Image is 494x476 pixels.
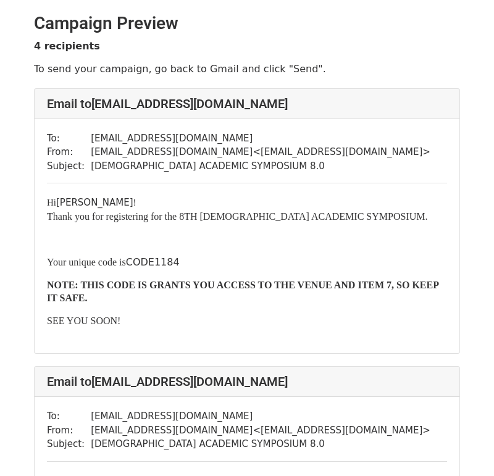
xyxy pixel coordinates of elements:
[47,374,447,389] h4: Email to [EMAIL_ADDRESS][DOMAIN_NAME]
[47,409,91,424] td: To:
[47,132,91,146] td: To:
[34,40,100,52] strong: 4 recipients
[47,424,91,438] td: From:
[47,280,438,303] b: NOTE: THIS CODE IS GRANTS YOU ACCESS TO THE VENUE AND ITEM 7, SO KEEP IT SAFE.
[91,132,430,146] td: [EMAIL_ADDRESS][DOMAIN_NAME]
[91,424,430,438] td: [EMAIL_ADDRESS][DOMAIN_NAME] < [EMAIL_ADDRESS][DOMAIN_NAME] >
[47,96,447,111] h4: Email to [EMAIL_ADDRESS][DOMAIN_NAME]
[47,315,120,326] font: SEE YOU SOON!
[47,256,447,269] p: CODE1184
[34,62,460,75] p: To send your campaign, go back to Gmail and click "Send".
[47,145,91,159] td: From:
[34,13,460,34] h2: Campaign Preview
[133,198,136,207] span: !
[91,437,430,451] td: [DEMOGRAPHIC_DATA] ACADEMIC SYMPOSIUM 8.0
[47,159,91,173] td: Subject:
[91,159,430,173] td: [DEMOGRAPHIC_DATA] ACADEMIC SYMPOSIUM 8.0
[47,257,126,267] font: Your unique code is
[47,198,56,207] font: Hi
[47,211,427,222] font: Thank you for registering for the 8TH [DEMOGRAPHIC_DATA] ACADEMIC SYMPOSIUM.
[47,196,447,210] div: [PERSON_NAME]
[47,437,91,451] td: Subject:
[91,145,430,159] td: [EMAIL_ADDRESS][DOMAIN_NAME] < [EMAIL_ADDRESS][DOMAIN_NAME] >
[91,409,430,424] td: [EMAIL_ADDRESS][DOMAIN_NAME]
